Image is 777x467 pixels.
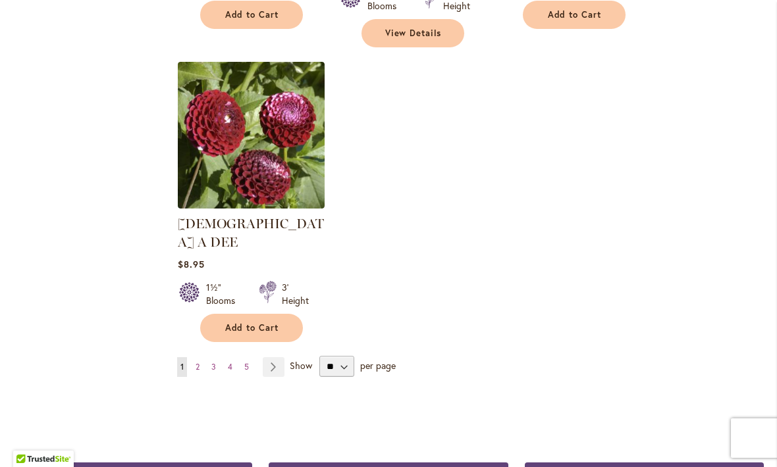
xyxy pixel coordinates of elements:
[178,62,325,209] img: CHICK A DEE
[290,359,312,372] span: Show
[523,1,626,29] button: Add to Cart
[10,420,47,457] iframe: Launch Accessibility Center
[548,9,602,20] span: Add to Cart
[178,199,325,211] a: CHICK A DEE
[208,357,219,377] a: 3
[385,28,442,39] span: View Details
[228,362,232,372] span: 4
[200,1,303,29] button: Add to Cart
[200,314,303,342] button: Add to Cart
[196,362,200,372] span: 2
[225,322,279,333] span: Add to Cart
[211,362,216,372] span: 3
[178,216,324,250] a: [DEMOGRAPHIC_DATA] A DEE
[206,281,243,307] div: 1½" Blooms
[241,357,252,377] a: 5
[178,258,205,270] span: $8.95
[362,19,464,47] a: View Details
[225,9,279,20] span: Add to Cart
[192,357,203,377] a: 2
[282,281,309,307] div: 3' Height
[180,362,184,372] span: 1
[360,359,396,372] span: per page
[225,357,236,377] a: 4
[244,362,249,372] span: 5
